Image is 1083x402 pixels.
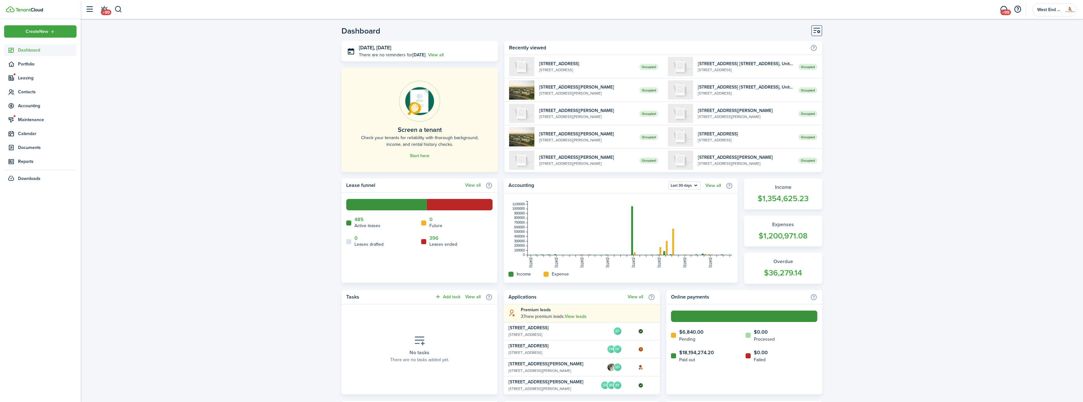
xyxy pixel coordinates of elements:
[429,235,439,241] a: 396
[514,221,525,224] tspan: 700000
[521,313,655,320] explanation-description: 37 new premium leads .
[514,249,525,252] tspan: 100000
[346,293,432,301] home-widget-title: Tasks
[679,336,704,343] home-widget-title: Pending
[698,67,794,73] widget-list-item-description: [STREET_ADDRESS]
[798,111,817,117] span: Occupied
[359,44,493,52] h3: [DATE], [DATE]
[683,257,686,268] tspan: [DATE]
[412,52,426,58] b: [DATE]
[606,257,610,268] tspan: [DATE]
[565,314,587,319] a: View leads
[614,345,621,353] avatar-text: HC
[508,386,592,392] widget-list-item-description: [STREET_ADDRESS][PERSON_NAME]
[513,202,525,206] tspan: 1100000
[698,114,794,120] widget-list-item-description: [STREET_ADDRESS][PERSON_NAME]
[539,67,635,73] widget-list-item-description: [STREET_ADDRESS]
[1000,9,1011,15] span: +99
[798,158,817,164] span: Occupied
[705,183,721,188] a: View all
[398,125,442,134] home-placeholder-title: Screen a tenant
[539,90,635,96] widget-list-item-description: [STREET_ADDRESS][PERSON_NAME]
[509,104,534,123] img: 1
[4,44,77,56] a: Dashboard
[998,2,1010,18] a: Messaging
[668,182,701,190] button: Open menu
[754,349,768,356] home-widget-count: $0.00
[410,153,429,158] a: Start here
[429,241,457,248] home-widget-title: Leases ended
[698,84,794,90] widget-list-item-title: [STREET_ADDRESS] [STREET_ADDRESS], Unit A
[754,336,775,343] home-widget-title: Processed
[509,44,807,52] home-widget-title: Recently viewed
[508,350,592,356] widget-list-item-description: [STREET_ADDRESS]
[639,64,658,70] span: Occupied
[698,137,794,143] widget-list-item-description: [STREET_ADDRESS]
[18,102,77,109] span: Accounting
[754,328,775,336] home-widget-count: $0.00
[657,257,661,268] tspan: [DATE]
[668,182,701,190] button: Last 30 days
[698,90,794,96] widget-list-item-description: [STREET_ADDRESS]
[671,293,807,301] home-widget-title: Online payments
[514,216,525,220] tspan: 800000
[698,107,794,114] widget-list-item-title: [STREET_ADDRESS][PERSON_NAME]
[750,221,816,228] widget-stats-title: Expenses
[342,27,380,35] header-page-title: Dashboard
[552,271,569,277] home-widget-title: Expense
[6,6,15,12] img: TenantCloud
[429,217,433,222] a: 0
[581,257,584,268] tspan: [DATE]
[521,306,655,313] explanation-title: Premium leads
[750,183,816,191] widget-stats-title: Income
[607,363,615,371] img: Laronda Denise Davis
[4,25,77,38] button: Open menu
[798,64,817,70] span: Occupied
[798,134,817,140] span: Occupied
[18,144,77,151] span: Documents
[744,178,822,209] a: Income$1,354,625.23
[356,134,484,148] home-placeholder-description: Check your tenants for reliability with thorough background, income, and rental history checks.
[18,75,77,81] span: Leasing
[514,239,525,243] tspan: 300000
[539,137,635,143] widget-list-item-description: [STREET_ADDRESS][PERSON_NAME]
[668,80,693,100] img: A
[750,258,816,265] widget-stats-title: Overdue
[614,381,621,389] avatar-text: RS
[539,114,635,120] widget-list-item-description: [STREET_ADDRESS][PERSON_NAME]
[668,104,693,123] img: 1
[114,4,122,15] button: Search
[98,2,110,18] a: Notifications
[354,235,358,241] a: 0
[508,325,592,331] widget-list-item-title: [STREET_ADDRESS]
[399,81,440,122] img: Online payments
[465,183,481,188] a: View all
[509,127,534,146] img: 1
[514,226,525,229] tspan: 600000
[359,52,427,58] p: There are no reminders for .
[628,294,643,300] a: View all
[523,253,525,257] tspan: 0
[1012,4,1023,15] button: Open resource center
[601,381,609,389] avatar-text: TA
[18,130,77,137] span: Calendar
[679,349,714,356] home-widget-count: $18,194,274.20
[754,356,768,363] home-widget-title: Failed
[750,230,816,242] widget-stats-count: $1,200,971.08
[698,60,794,67] widget-list-item-title: [STREET_ADDRESS] [STREET_ADDRESS], Unit A
[607,345,615,353] avatar-text: TW
[607,381,615,389] avatar-text: RS
[539,154,635,161] widget-list-item-title: [STREET_ADDRESS][PERSON_NAME]
[539,107,635,114] widget-list-item-title: [STREET_ADDRESS][PERSON_NAME]
[26,29,48,34] span: Create New
[354,222,380,229] home-widget-title: Active leases
[4,155,77,168] a: Reports
[354,217,364,222] a: 485
[465,294,481,300] a: View all
[15,8,43,12] img: TenantCloud
[668,127,693,146] img: 1
[508,332,592,337] widget-list-item-description: [STREET_ADDRESS]
[698,131,794,137] widget-list-item-title: [STREET_ADDRESS]
[18,158,77,165] span: Reports
[639,134,658,140] span: Occupied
